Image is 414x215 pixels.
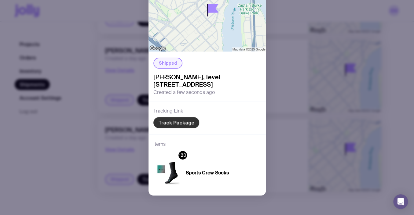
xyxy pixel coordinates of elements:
[186,170,229,176] h4: Sports Crew Socks
[153,117,199,128] a: Track Package
[153,108,183,114] h3: Tracking Link
[393,194,408,209] div: Open Intercom Messenger
[153,73,261,88] span: [PERSON_NAME], level [STREET_ADDRESS]
[153,141,166,148] h3: Items
[178,151,187,159] div: 120
[153,89,215,95] span: Created a few seconds ago
[153,58,182,69] div: Shipped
